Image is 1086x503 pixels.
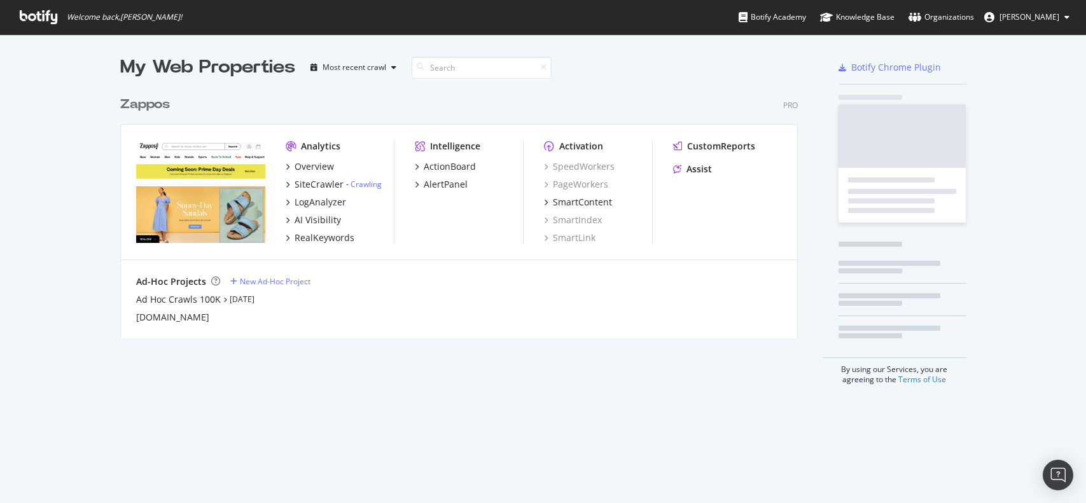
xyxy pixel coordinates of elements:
[739,11,806,24] div: Botify Academy
[346,179,382,189] div: -
[686,163,712,176] div: Assist
[295,160,334,173] div: Overview
[415,178,468,191] a: AlertPanel
[974,7,1080,27] button: [PERSON_NAME]
[908,11,974,24] div: Organizations
[687,140,755,153] div: CustomReports
[301,140,340,153] div: Analytics
[412,57,552,79] input: Search
[120,55,295,80] div: My Web Properties
[424,160,476,173] div: ActionBoard
[544,196,612,209] a: SmartContent
[136,140,265,243] img: zappos.com
[286,214,341,226] a: AI Visibility
[305,57,401,78] button: Most recent crawl
[286,160,334,173] a: Overview
[136,275,206,288] div: Ad-Hoc Projects
[839,61,941,74] a: Botify Chrome Plugin
[544,178,608,191] a: PageWorkers
[999,11,1059,22] span: Robert Avila
[559,140,603,153] div: Activation
[430,140,480,153] div: Intelligence
[120,80,808,338] div: grid
[823,357,966,385] div: By using our Services, you are agreeing to the
[67,12,182,22] span: Welcome back, [PERSON_NAME] !
[673,163,712,176] a: Assist
[851,61,941,74] div: Botify Chrome Plugin
[544,231,595,244] a: SmartLink
[136,293,221,306] a: Ad Hoc Crawls 100K
[415,160,476,173] a: ActionBoard
[544,160,615,173] a: SpeedWorkers
[553,196,612,209] div: SmartContent
[783,100,798,111] div: Pro
[323,64,386,71] div: Most recent crawl
[295,214,341,226] div: AI Visibility
[295,178,344,191] div: SiteCrawler
[240,276,310,287] div: New Ad-Hoc Project
[136,311,209,324] a: [DOMAIN_NAME]
[120,95,175,114] a: Zappos
[286,196,346,209] a: LogAnalyzer
[673,140,755,153] a: CustomReports
[230,294,254,305] a: [DATE]
[295,196,346,209] div: LogAnalyzer
[424,178,468,191] div: AlertPanel
[286,178,382,191] a: SiteCrawler- Crawling
[351,179,382,189] a: Crawling
[120,95,170,114] div: Zappos
[230,276,310,287] a: New Ad-Hoc Project
[898,374,946,385] a: Terms of Use
[1043,460,1073,490] div: Open Intercom Messenger
[286,231,354,244] a: RealKeywords
[544,214,602,226] a: SmartIndex
[295,231,354,244] div: RealKeywords
[820,11,895,24] div: Knowledge Base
